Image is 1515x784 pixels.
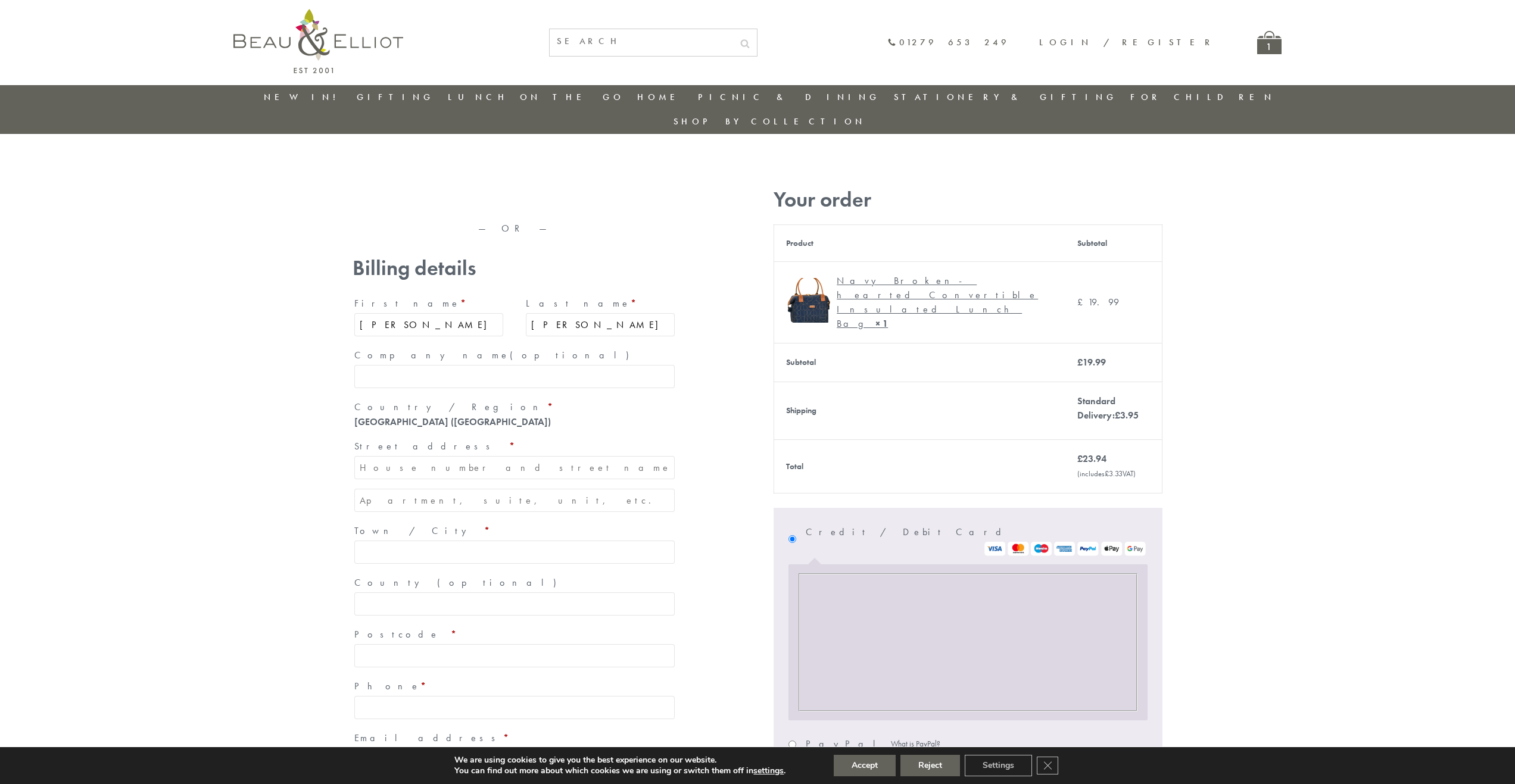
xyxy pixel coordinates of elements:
[900,755,960,776] button: Reject
[354,346,675,365] label: Company name
[786,278,831,323] img: Navy Broken-hearted Convertible Insulated Lunch Bag
[834,755,896,776] button: Accept
[674,115,866,127] a: Shop by collection
[354,625,675,644] label: Postcode
[1130,91,1275,103] a: For Children
[437,576,563,589] span: (optional)
[526,294,675,313] label: Last name
[1077,468,1136,479] small: (includes VAT)
[454,755,785,766] p: We are using cookies to give you the best experience on our website.
[510,349,636,361] span: (optional)
[1077,296,1119,308] bdi: 19.99
[233,9,403,73] img: logo
[1115,409,1120,421] span: £
[774,343,1065,382] th: Subtotal
[1115,409,1139,421] bdi: 3.95
[1077,356,1106,368] bdi: 19.99
[1077,452,1106,465] bdi: 23.94
[350,183,679,211] iframe: Secure express checkout frame
[354,456,675,479] input: House number and street name
[786,274,1053,331] a: Navy Broken-hearted Convertible Insulated Lunch Bag Navy Broken-hearted Convertible Insulated Lun...
[804,575,1132,705] iframe: Secure payment input frame
[875,317,888,330] strong: × 1
[354,437,675,456] label: Street address
[1105,468,1123,479] span: 3.33
[353,256,677,280] h3: Billing details
[774,188,1162,212] h3: Your order
[1077,452,1083,465] span: £
[774,439,1065,493] th: Total
[354,573,675,592] label: County
[1065,224,1162,261] th: Subtotal
[353,223,677,234] p: — OR —
[354,416,551,428] strong: [GEOGRAPHIC_DATA] ([GEOGRAPHIC_DATA])
[891,729,940,760] a: What is PayPal?
[806,523,1147,556] label: Credit / Debit Card
[1105,468,1109,479] span: £
[774,382,1065,439] th: Shipping
[1257,31,1282,54] a: 1
[354,489,675,512] input: Apartment, suite, unit, etc. (optional)
[448,91,624,103] a: Lunch On The Go
[983,542,1147,556] img: Stripe
[354,521,675,541] label: Town / City
[550,29,733,54] input: SEARCH
[354,398,675,417] label: Country / Region
[354,294,503,313] label: First name
[357,91,434,103] a: Gifting
[894,91,1117,103] a: Stationery & Gifting
[774,224,1065,261] th: Product
[454,766,785,776] p: You can find out more about which cookies we are using or switch them off in .
[354,677,675,696] label: Phone
[837,274,1044,331] div: Navy Broken-hearted Convertible Insulated Lunch Bag
[1077,356,1083,368] span: £
[887,38,1009,48] a: 01279 653 249
[1037,757,1058,774] button: Close GDPR Cookie Banner
[753,766,784,776] button: settings
[264,91,344,103] a: New in!
[354,729,675,748] label: Email address
[1039,36,1215,48] a: Login / Register
[698,91,880,103] a: Picnic & Dining
[965,755,1032,776] button: Settings
[1077,296,1088,308] span: £
[637,91,685,103] a: Home
[1077,395,1139,421] label: Standard Delivery:
[806,729,940,760] label: PayPal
